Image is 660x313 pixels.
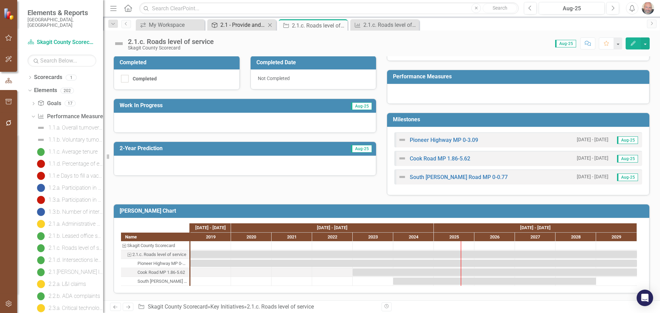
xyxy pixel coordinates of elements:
div: 1.1.b. Voluntary turnover rate [48,137,103,143]
img: Not Defined [398,154,406,163]
h3: Work In Progress [120,102,288,109]
div: Cook Road MP 1.86-5.62 [137,268,185,277]
div: 2.1.c. Roads level of service [363,21,417,29]
div: Skagit County Scorecard [121,241,189,250]
a: 2.1.c. Roads level of service [352,21,417,29]
h3: 2-Year Prediction [120,145,288,152]
a: South [PERSON_NAME] Road MP 0-0.77 [410,174,508,180]
div: 2027 [515,233,555,242]
div: 17 [65,101,76,107]
a: 2.1.d. Intersections level of service [35,255,103,266]
div: 2020 [231,233,272,242]
span: Aug-25 [351,145,372,153]
div: 2.2.a. L&I claims [48,281,86,287]
div: Task: Start date: 2023-01-01 End date: 2029-12-31 [121,268,189,277]
div: My Workspace [149,21,203,29]
img: On Target [37,268,45,276]
span: Aug-25 [555,40,576,47]
div: 2.3.a. Critical technology replacement [48,305,103,311]
a: 1.3.b. Number of internal promotions [35,206,103,217]
div: 2.1.[PERSON_NAME] level of service [48,269,103,275]
img: Caution [37,280,45,288]
div: 2026 [474,233,515,242]
h3: Completed Date [256,59,373,66]
h3: Completed [120,59,236,66]
a: 1.1.c. Average tenure [35,146,98,157]
div: 2028 [555,233,596,242]
a: My Workspace [137,21,203,29]
a: 1.1.e Days to fill a vacant position from time closed [35,170,103,181]
a: Goals [37,100,61,108]
div: Task: Start date: 2024-01-01 End date: 2028-12-31 [393,278,596,285]
img: Not Defined [398,173,406,181]
a: 1.1.a. Overall turnover rate [35,122,103,133]
img: Not Defined [113,38,124,49]
h3: Milestones [393,116,646,123]
img: On Target [37,256,45,264]
div: 2.1.c. Roads level of service [247,303,314,310]
a: Pioneer Highway MP 0-3.09 [410,137,478,143]
h3: Performance Measures [393,74,646,80]
a: 2.1.[PERSON_NAME] level of service [35,267,103,278]
div: Cook Road MP 1.86-5.62 [121,268,189,277]
img: ClearPoint Strategy [3,8,15,20]
img: On Target [37,244,45,252]
div: 2025 [434,233,474,242]
a: Performance Measures [37,113,106,121]
img: Below Plan [37,172,45,180]
div: 1.1.d. Percentage of employees evaluated annually [48,161,103,167]
div: 2.1.c. Roads level of service [48,245,103,251]
div: 1.3.b. Number of internal promotions [48,209,103,215]
div: 1.1.e Days to fill a vacant position from time closed [48,173,103,179]
div: 1 [66,75,77,80]
img: Ken Hansen [642,2,654,14]
a: 2.1.a. Administrative office space [35,219,103,230]
input: Search ClearPoint... [139,2,519,14]
div: Task: Start date: 2019-01-01 End date: 2029-12-31 [121,259,189,268]
a: 2.2.a. L&I claims [35,279,86,290]
div: Open Intercom Messenger [637,290,653,306]
div: Not Completed [251,69,376,89]
div: 2.1.c. Roads level of service [132,250,186,259]
div: 2.2.b. ADA complaints [48,293,100,299]
a: 2.1.b. Leased office space [35,231,103,242]
span: Aug-25 [351,102,372,110]
div: Pioneer Highway MP 0-3.09 [121,259,189,268]
img: Not Defined [37,124,45,132]
div: 1.1.a. Overall turnover rate [48,125,103,131]
img: Not Defined [37,136,45,144]
div: 2.1.a. Administrative office space [48,221,103,227]
div: Pioneer Highway MP 0-3.09 [137,259,187,268]
div: 202 [60,88,74,93]
div: South Laventure Road MP 0-0.77 [121,277,189,286]
div: Name [121,233,189,241]
div: 2.1.c. Roads level of service [292,21,346,30]
span: Search [493,5,507,11]
div: 2020 - 2024 [231,223,434,232]
div: 2.1.d. Intersections level of service [48,257,103,263]
div: Task: Skagit County Scorecard Start date: 2019-01-01 End date: 2019-01-02 [121,241,189,250]
div: 1.2.a. Participation in Wellness Committee/Activities [48,185,103,191]
a: 2.1.c. Roads level of service [35,243,103,254]
img: No Information [37,208,45,216]
button: Aug-25 [539,2,605,14]
a: 1.1.d. Percentage of employees evaluated annually [35,158,103,169]
div: 1.3.a. Participation in County Connects Activities [48,197,103,203]
a: Scorecards [34,74,62,81]
img: On Target [37,232,45,240]
span: Elements & Reports [27,9,96,17]
div: 2023 [353,233,393,242]
a: Skagit County Scorecard [27,38,96,46]
div: Skagit County Scorecard [128,45,214,51]
img: No Information [37,184,45,192]
a: Key Initiatives [210,303,244,310]
span: Aug-25 [617,174,638,181]
small: [DATE] - [DATE] [577,155,608,161]
input: Search Below... [27,55,96,67]
a: 2.2.b. ADA complaints [35,291,100,302]
div: South [PERSON_NAME] Road MP 0-0.77 [137,277,187,286]
div: » » [138,303,376,311]
a: 2.1 - Provide and protect County infrastructure for to support resiliency, sustainability, and we... [209,21,266,29]
a: Elements [34,87,57,94]
div: Task: Start date: 2019-01-01 End date: 2029-12-31 [190,251,637,258]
